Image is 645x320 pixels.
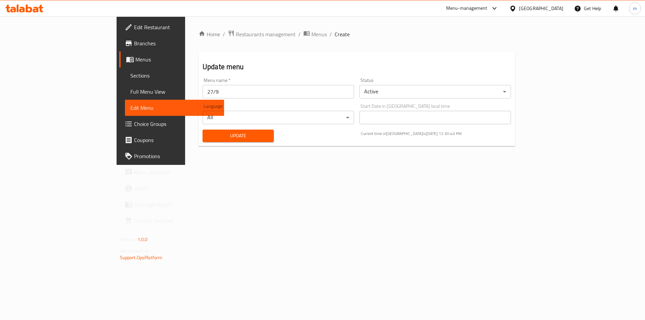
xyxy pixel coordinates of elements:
[119,19,224,35] a: Edit Restaurant
[120,246,151,255] span: Get support on:
[119,35,224,51] a: Branches
[633,5,637,12] span: m
[203,62,511,72] h2: Update menu
[130,88,219,96] span: Full Menu View
[134,39,219,47] span: Branches
[120,235,136,244] span: Version:
[330,30,332,38] li: /
[134,120,219,128] span: Choice Groups
[359,85,511,98] div: Active
[203,85,354,98] input: Please enter Menu name
[119,148,224,164] a: Promotions
[119,51,224,67] a: Menus
[135,55,219,63] span: Menus
[134,152,219,160] span: Promotions
[125,67,224,84] a: Sections
[130,104,219,112] span: Edit Menu
[199,30,515,39] nav: breadcrumb
[519,5,563,12] div: [GEOGRAPHIC_DATA]
[134,184,219,192] span: Upsell
[119,213,224,229] a: Grocery Checklist
[361,131,511,137] p: Current time in [GEOGRAPHIC_DATA] is [DATE] 12:30:43 PM
[446,4,487,12] div: Menu-management
[228,30,296,39] a: Restaurants management
[335,30,350,38] span: Create
[119,164,224,180] a: Menu disclaimer
[125,100,224,116] a: Edit Menu
[208,132,268,140] span: Update
[134,200,219,209] span: Coverage Report
[119,196,224,213] a: Coverage Report
[120,253,163,262] a: Support.OpsPlatform
[134,136,219,144] span: Coupons
[119,116,224,132] a: Choice Groups
[303,30,327,39] a: Menus
[119,132,224,148] a: Coupons
[119,180,224,196] a: Upsell
[134,168,219,176] span: Menu disclaimer
[203,130,274,142] button: Update
[298,30,301,38] li: /
[125,84,224,100] a: Full Menu View
[311,30,327,38] span: Menus
[236,30,296,38] span: Restaurants management
[134,217,219,225] span: Grocery Checklist
[130,72,219,80] span: Sections
[134,23,219,31] span: Edit Restaurant
[203,111,354,124] div: All
[137,235,148,244] span: 1.0.0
